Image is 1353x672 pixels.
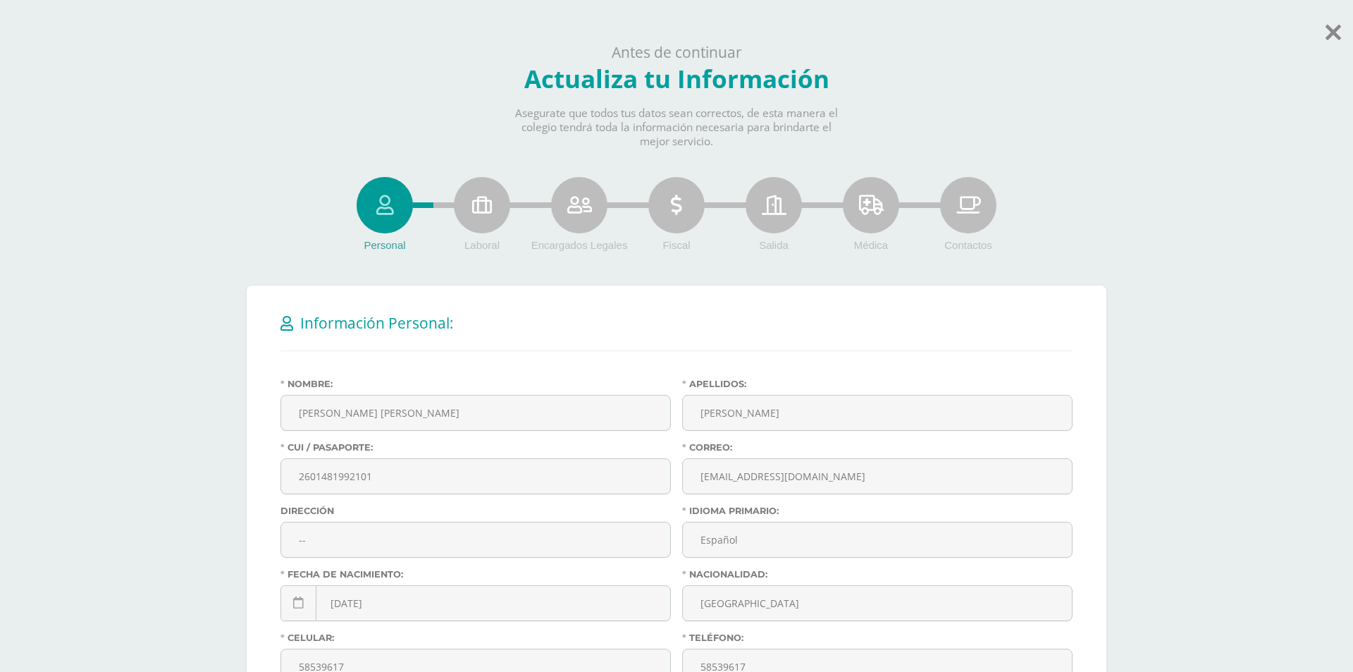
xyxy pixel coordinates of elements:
p: Asegurate que todos tus datos sean correctos, de esta manera el colegio tendrá toda la informació... [503,106,850,149]
label: CUI / Pasaporte: [280,442,671,453]
label: Nombre: [280,379,671,389]
a: Saltar actualización de datos [1326,13,1341,46]
label: Nacionalidad: [682,569,1073,580]
span: Salida [759,239,789,251]
span: Fiscal [662,239,690,251]
span: Médica [854,239,888,251]
label: Fecha de nacimiento: [280,569,671,580]
input: Correo [683,459,1072,494]
input: Nombre [281,396,670,430]
input: Fecha de nacimiento [281,586,670,621]
input: Apellidos [683,396,1072,430]
label: Correo: [682,442,1073,453]
span: Antes de continuar [612,42,742,62]
span: Contactos [944,239,992,251]
span: Información Personal: [300,313,454,333]
span: Encargados Legales [531,239,628,251]
input: CUI / Pasaporte [281,459,670,494]
input: Ej. 6 Avenida B-34 [281,523,670,557]
label: Celular: [280,633,671,643]
input: Idioma Primario [683,523,1072,557]
label: Apellidos: [682,379,1073,389]
input: Nacionalidad [683,586,1072,621]
span: Personal [364,239,405,251]
label: Teléfono: [682,633,1073,643]
label: Dirección [280,506,671,516]
span: Laboral [464,239,500,251]
label: Idioma Primario: [682,506,1073,516]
